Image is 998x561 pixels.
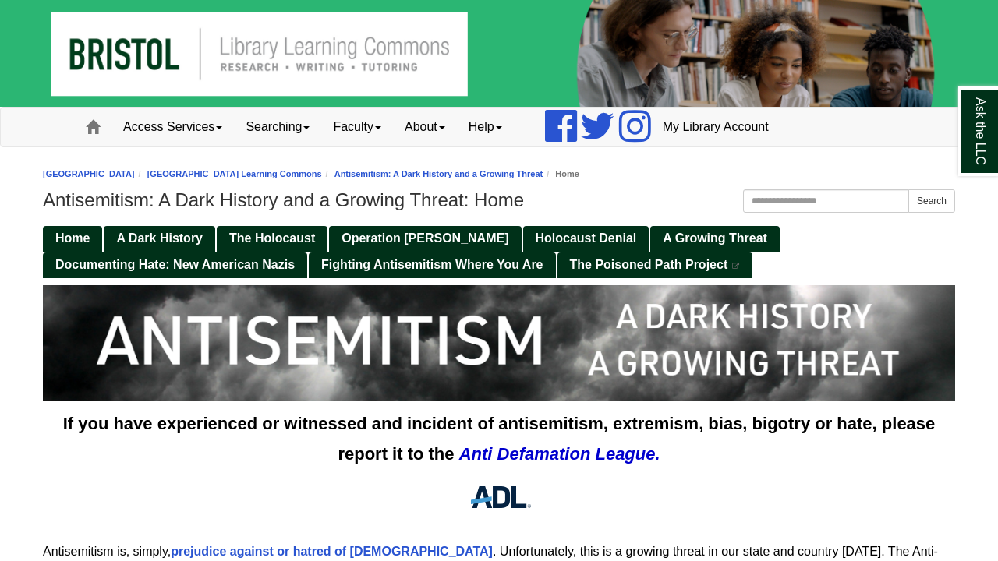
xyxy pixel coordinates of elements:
[543,167,579,182] li: Home
[217,226,327,252] a: The Holocaust
[342,231,508,245] span: Operation [PERSON_NAME]
[462,477,536,517] img: ADL
[43,252,307,278] a: Documenting Hate: New American Nazis
[329,226,521,252] a: Operation [PERSON_NAME]
[595,444,660,464] strong: League.
[43,226,102,252] a: Home
[459,444,591,464] i: Anti Defamation
[55,231,90,245] span: Home
[651,108,780,146] a: My Library Account
[234,108,321,146] a: Searching
[393,108,457,146] a: About
[334,169,543,178] a: Antisemitism: A Dark History and a Growing Threat
[43,224,955,277] div: Guide Pages
[63,414,936,464] span: If you have experienced or witnessed and incident of antisemitism, extremism, bias, bigotry or ha...
[663,231,767,245] span: A Growing Threat
[457,108,514,146] a: Help
[321,258,543,271] span: Fighting Antisemitism Where You Are
[459,444,660,464] a: Anti Defamation League.
[171,545,493,558] a: prejudice against or hatred of [DEMOGRAPHIC_DATA]
[111,108,234,146] a: Access Services
[104,226,215,252] a: A Dark History
[55,258,295,271] span: Documenting Hate: New American Nazis
[229,231,315,245] span: The Holocaust
[147,169,322,178] a: [GEOGRAPHIC_DATA] Learning Commons
[570,258,728,271] span: The Poisoned Path Project
[43,285,955,401] img: Antisemitism, a dark history, a growing threat
[43,169,135,178] a: [GEOGRAPHIC_DATA]
[908,189,955,213] button: Search
[536,231,637,245] span: Holocaust Denial
[43,167,955,182] nav: breadcrumb
[321,108,393,146] a: Faculty
[557,252,753,278] a: The Poisoned Path Project
[309,252,555,278] a: Fighting Antisemitism Where You Are
[523,226,649,252] a: Holocaust Denial
[650,226,780,252] a: A Growing Threat
[43,189,955,211] h1: Antisemitism: A Dark History and a Growing Threat: Home
[731,263,741,270] i: This link opens in a new window
[116,231,203,245] span: A Dark History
